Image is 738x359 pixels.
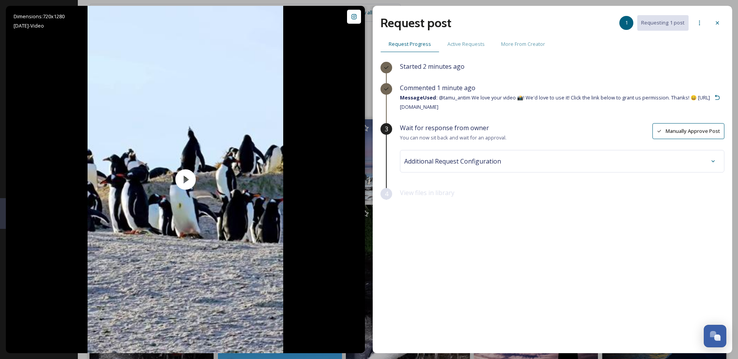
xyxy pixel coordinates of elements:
[400,94,438,101] strong: Message Used:
[704,325,726,347] button: Open Chat
[404,157,501,166] span: Additional Request Configuration
[400,124,489,132] span: Wait for response from owner
[389,40,431,48] span: Request Progress
[447,40,485,48] span: Active Requests
[400,134,507,141] span: You can now sit back and wait for an approval.
[400,188,454,197] span: View files in library
[637,15,689,30] button: Requesting 1 post
[400,62,465,71] span: Started 2 minutes ago
[625,19,628,26] span: 1
[14,13,65,20] span: Dimensions: 720 x 1280
[380,14,451,32] h2: Request post
[385,124,388,134] span: 3
[501,40,545,48] span: More From Creator
[400,84,475,92] span: Commented 1 minute ago
[652,123,724,139] button: Manually Approve Post
[88,6,283,353] img: thumbnail
[400,94,710,110] span: @tamu_antim We love your video 📸! We'd love to use it! Click the link below to grant us permissio...
[385,189,388,199] span: 4
[14,22,44,29] span: [DATE] - Video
